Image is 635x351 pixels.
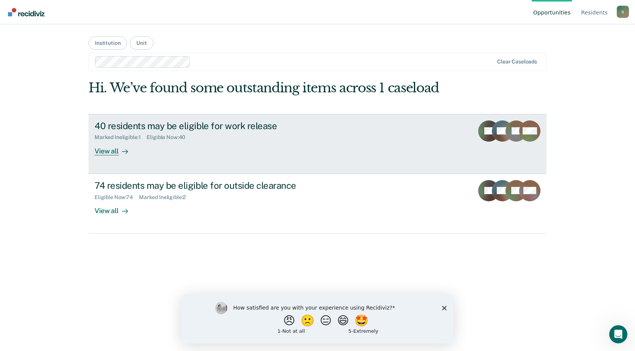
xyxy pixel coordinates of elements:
div: Eligible Now : 74 [95,194,139,201]
a: 74 residents may be eligible for outside clearanceEligible Now:74Marked Ineligible:2View all [88,174,547,234]
iframe: Survey by Kim from Recidiviz [182,294,453,343]
div: View all [95,200,137,215]
img: Recidiviz [8,8,44,16]
a: 40 residents may be eligible for work releaseMarked Ineligible:1Eligible Now:40View all [88,114,547,174]
div: Clear caseloads [497,58,537,65]
div: 74 residents may be eligible for outside clearance [95,180,361,191]
button: Unit [130,36,153,50]
div: Hi. We’ve found some outstanding items across 1 caseload [88,80,455,96]
div: Marked Ineligible : 1 [95,134,147,141]
div: 40 residents may be eligible for work release [95,120,361,131]
div: Eligible Now : 40 [147,134,191,141]
iframe: Intercom live chat [609,325,627,343]
div: View all [95,141,137,155]
div: Marked Ineligible : 2 [139,194,192,201]
div: S [617,6,629,18]
button: Profile dropdown button [617,6,629,18]
button: Institution [88,36,127,50]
